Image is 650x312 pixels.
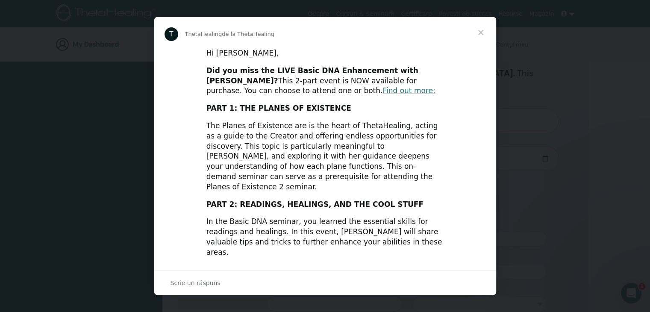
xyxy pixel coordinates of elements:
div: The Planes of Existence are is the heart of ThetaHealing, acting as a guide to the Creator and of... [206,121,444,192]
a: Find out more: [382,86,435,95]
div: Deschideți conversația și răspundeți [154,271,496,295]
b: PART 2: READINGS, HEALINGS, AND THE COOL STUFF [206,200,424,209]
div: Profile image for ThetaHealing [165,27,178,41]
div: Hi [PERSON_NAME], [206,48,444,59]
span: Scrie un răspuns [171,277,221,288]
span: ThetaHealing [185,31,222,37]
span: de la ThetaHealing [222,31,274,37]
b: PART 1: THE PLANES OF EXISTENCE [206,104,351,112]
b: Did you miss the LIVE Basic DNA Enhancement with [PERSON_NAME]? [206,66,418,85]
span: Închidere [465,17,496,48]
div: This 2-part event is NOW available for purchase. You can choose to attend one or both. [206,66,444,96]
div: In the Basic DNA seminar, you learned the essential skills for readings and healings. In this eve... [206,217,444,257]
